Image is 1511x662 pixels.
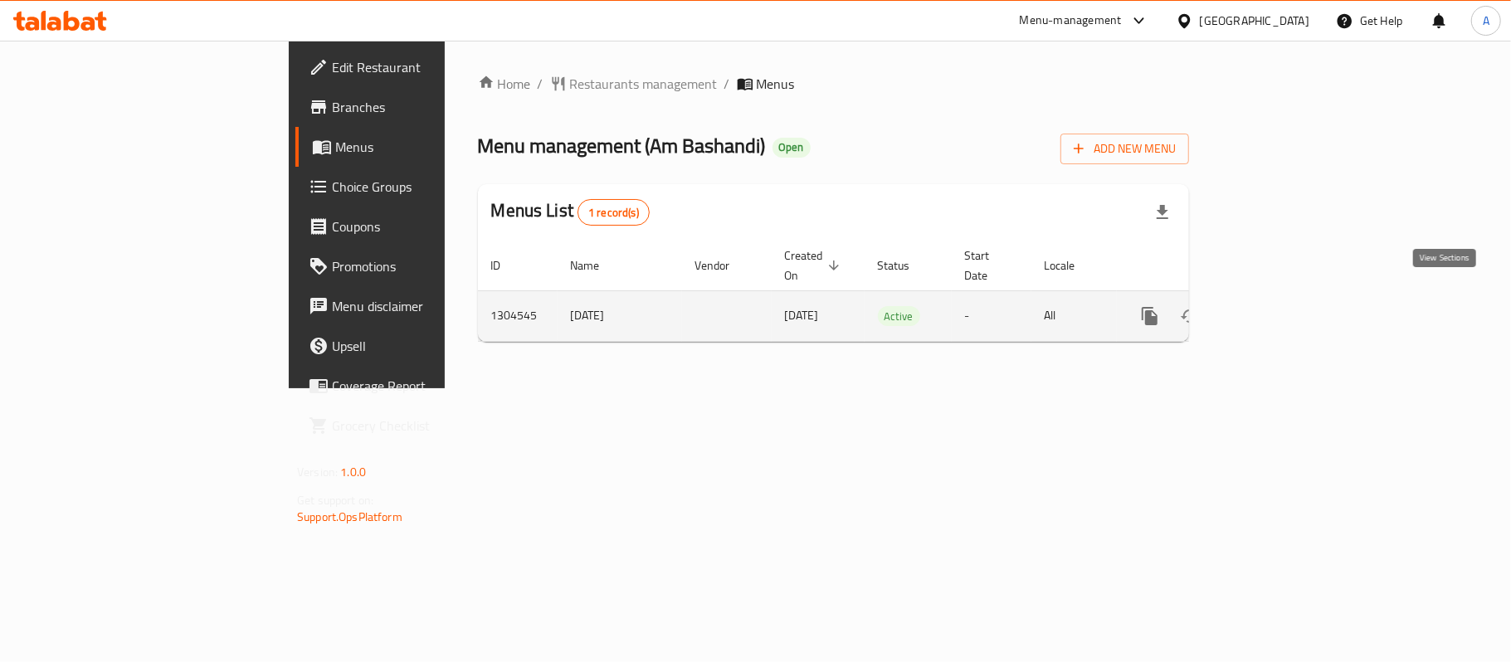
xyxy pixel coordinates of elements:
span: A [1483,12,1489,30]
a: Restaurants management [550,74,718,94]
a: Coupons [295,207,541,246]
div: [GEOGRAPHIC_DATA] [1200,12,1309,30]
span: Active [878,307,920,326]
span: [DATE] [785,304,819,326]
span: 1 record(s) [578,205,649,221]
span: Created On [785,246,845,285]
div: Open [773,138,811,158]
span: Coverage Report [332,376,528,396]
span: ID [491,256,523,275]
a: Upsell [295,326,541,366]
a: Menu disclaimer [295,286,541,326]
span: Status [878,256,932,275]
button: more [1130,296,1170,336]
span: Locale [1045,256,1097,275]
span: Menus [335,137,528,157]
a: Promotions [295,246,541,286]
a: Edit Restaurant [295,47,541,87]
a: Menus [295,127,541,167]
span: Vendor [695,256,752,275]
span: Add New Menu [1074,139,1176,159]
button: Add New Menu [1060,134,1189,164]
table: enhanced table [478,241,1303,342]
span: Menu disclaimer [332,296,528,316]
span: Menus [757,74,795,94]
div: Total records count [578,199,650,226]
span: Edit Restaurant [332,57,528,77]
a: Choice Groups [295,167,541,207]
span: Open [773,140,811,154]
button: Change Status [1170,296,1210,336]
span: Choice Groups [332,177,528,197]
span: 1.0.0 [340,461,366,483]
a: Support.OpsPlatform [297,506,402,528]
span: Name [571,256,621,275]
span: Restaurants management [570,74,718,94]
span: Branches [332,97,528,117]
nav: breadcrumb [478,74,1189,94]
th: Actions [1117,241,1303,291]
h2: Menus List [491,198,650,226]
div: Active [878,306,920,326]
span: Start Date [965,246,1011,285]
a: Branches [295,87,541,127]
span: Menu management ( Am Bashandi ) [478,127,766,164]
li: / [724,74,730,94]
td: - [952,290,1031,341]
span: Upsell [332,336,528,356]
div: Export file [1143,192,1182,232]
div: Menu-management [1020,11,1122,31]
td: All [1031,290,1117,341]
span: Grocery Checklist [332,416,528,436]
a: Coverage Report [295,366,541,406]
span: Get support on: [297,489,373,511]
span: Version: [297,461,338,483]
td: [DATE] [558,290,682,341]
span: Promotions [332,256,528,276]
span: Coupons [332,217,528,236]
a: Grocery Checklist [295,406,541,445]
